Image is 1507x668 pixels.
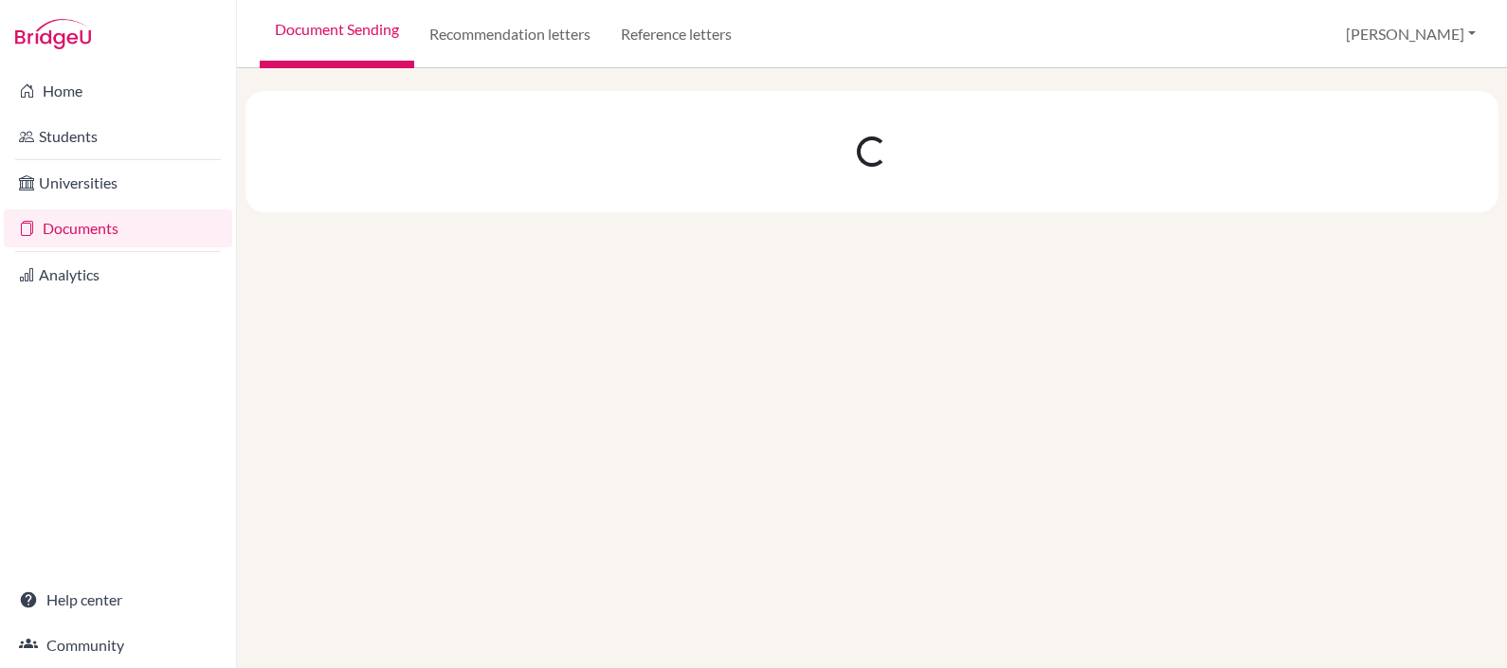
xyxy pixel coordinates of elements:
a: Home [4,72,232,110]
button: [PERSON_NAME] [1337,16,1484,52]
a: Students [4,117,232,155]
a: Help center [4,581,232,619]
a: Universities [4,164,232,202]
a: Documents [4,209,232,247]
img: Bridge-U [15,19,91,49]
a: Analytics [4,256,232,294]
a: Community [4,626,232,664]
